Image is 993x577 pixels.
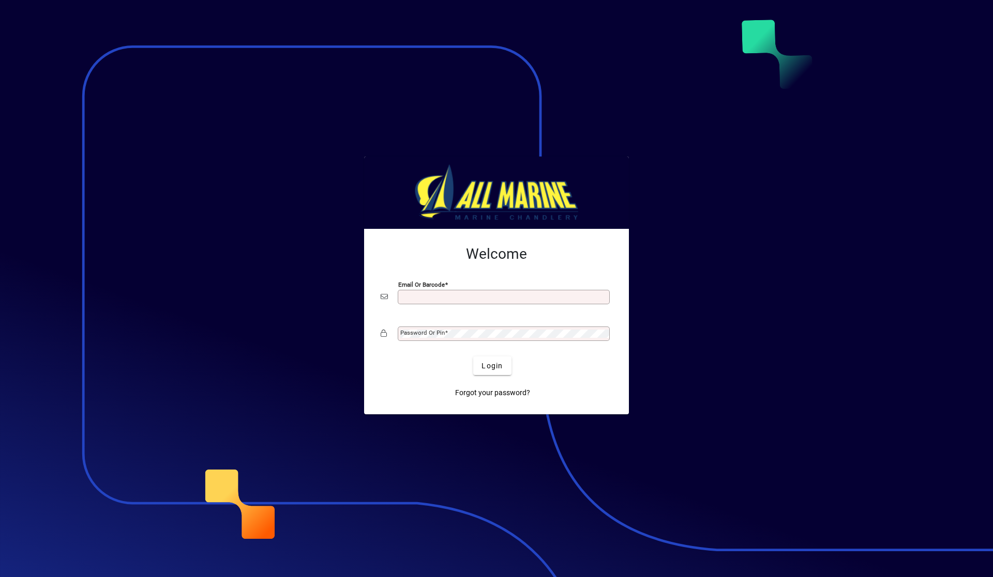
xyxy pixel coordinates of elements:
[455,387,530,398] span: Forgot your password?
[451,383,534,402] a: Forgot your password?
[381,245,612,263] h2: Welcome
[398,281,445,288] mat-label: Email or Barcode
[400,329,445,336] mat-label: Password or Pin
[482,361,503,371] span: Login
[473,356,511,375] button: Login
